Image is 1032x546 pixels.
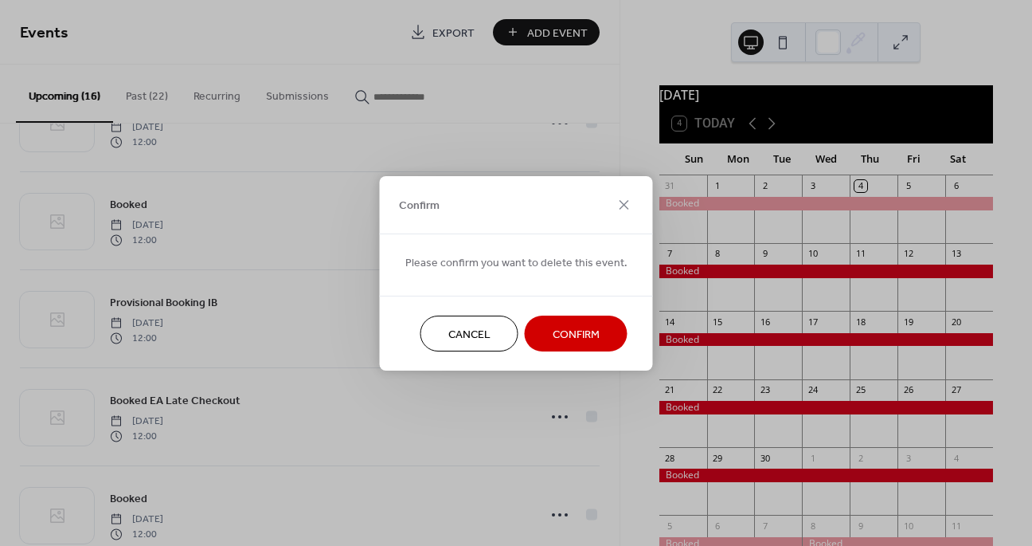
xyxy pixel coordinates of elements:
button: Confirm [525,316,627,352]
span: Please confirm you want to delete this event. [405,254,627,271]
span: Confirm [399,198,440,214]
span: Cancel [448,326,491,343]
button: Cancel [420,316,518,352]
span: Confirm [553,326,600,343]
